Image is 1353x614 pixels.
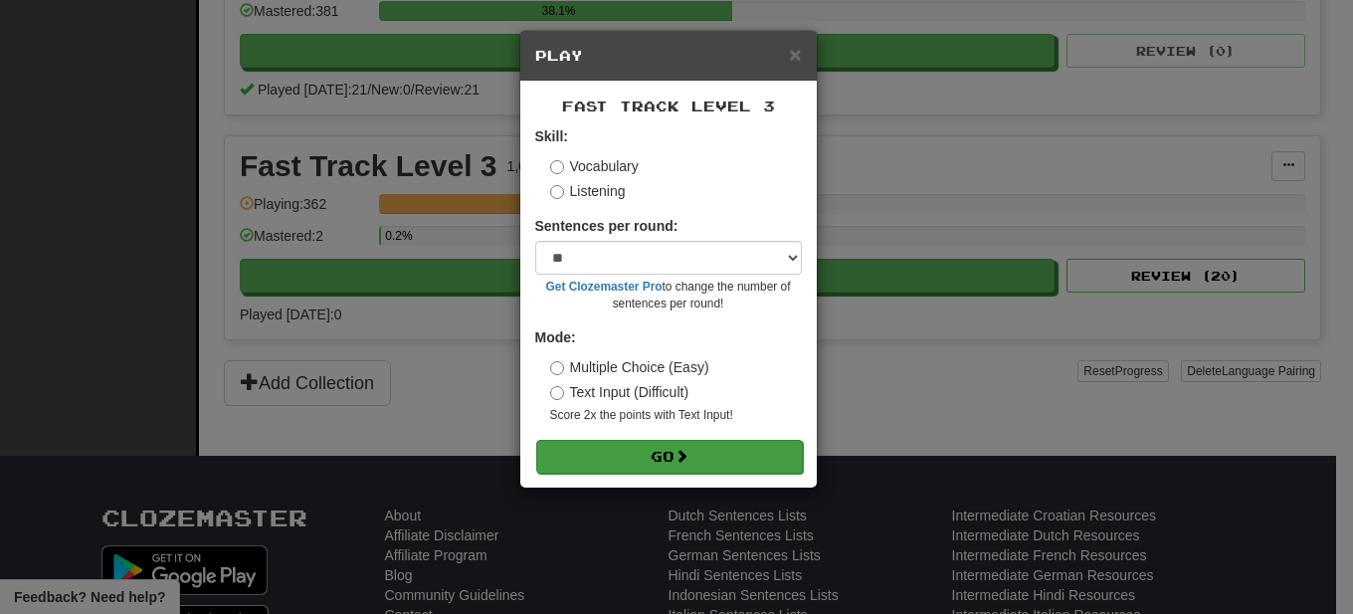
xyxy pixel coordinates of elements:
label: Multiple Choice (Easy) [550,357,709,377]
small: to change the number of sentences per round! [535,279,802,312]
input: Vocabulary [550,160,564,174]
a: Get Clozemaster Pro [546,280,663,294]
label: Listening [550,181,626,201]
label: Sentences per round: [535,216,678,236]
input: Listening [550,185,564,199]
h5: Play [535,46,802,66]
span: × [789,43,801,66]
label: Vocabulary [550,156,639,176]
button: Close [789,44,801,65]
input: Multiple Choice (Easy) [550,361,564,375]
strong: Mode: [535,329,576,345]
input: Text Input (Difficult) [550,386,564,400]
button: Go [536,440,803,474]
label: Text Input (Difficult) [550,382,689,402]
span: Fast Track Level 3 [562,98,775,114]
strong: Skill: [535,128,568,144]
small: Score 2x the points with Text Input ! [550,407,802,424]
